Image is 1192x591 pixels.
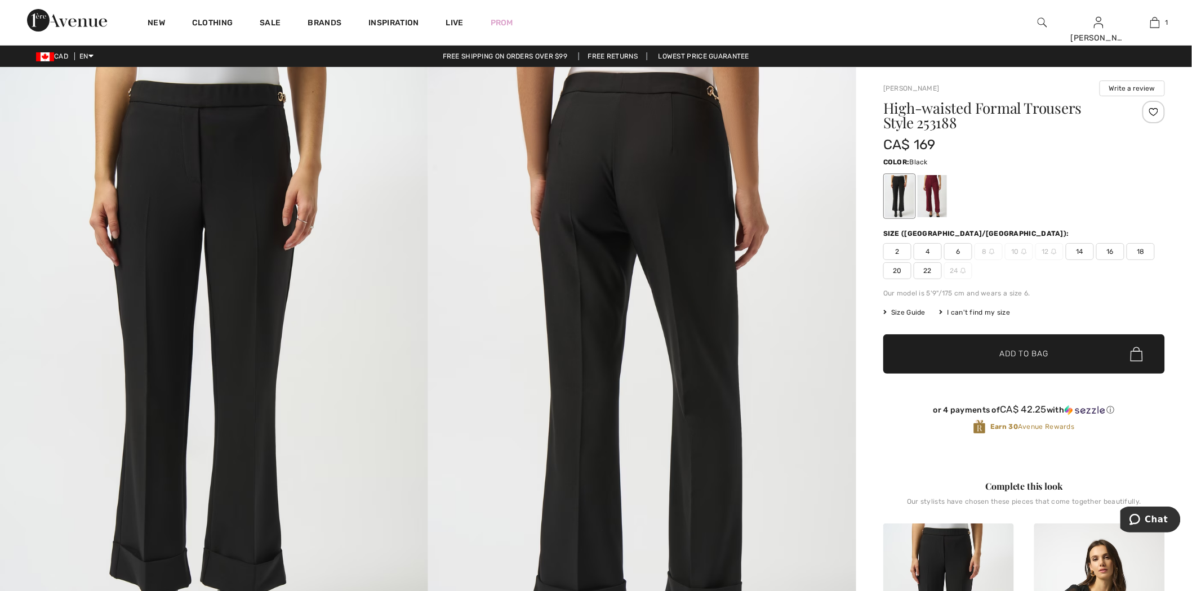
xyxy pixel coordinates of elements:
img: Avenue Rewards [973,419,986,435]
div: Size ([GEOGRAPHIC_DATA]/[GEOGRAPHIC_DATA]): [883,229,1071,239]
span: Black [910,158,928,166]
span: 20 [883,262,911,279]
span: 12 [1035,243,1064,260]
h1: High-waisted Formal Trousers Style 253188 [883,101,1118,130]
div: Complete this look [883,480,1165,493]
span: Avenue Rewards [990,422,1074,432]
span: Inspiration [368,18,419,30]
a: [PERSON_NAME] [883,84,940,92]
button: Add to Bag [883,334,1165,374]
span: Add to Bag [1000,348,1048,360]
div: Merlot [918,175,947,217]
a: Prom [491,17,513,29]
img: My Info [1094,16,1104,29]
div: or 4 payments ofCA$ 42.25withSezzle Click to learn more about Sezzle [883,404,1165,419]
span: CA$ 169 [883,137,936,153]
button: Write a review [1100,80,1165,96]
img: Bag.svg [1131,347,1143,361]
span: 16 [1096,243,1124,260]
img: Canadian Dollar [36,52,54,61]
span: CA$ 42.25 [1000,404,1047,415]
a: New [148,18,165,30]
img: Sezzle [1065,405,1105,415]
span: 10 [1005,243,1033,260]
img: ring-m.svg [960,268,966,274]
a: Clothing [192,18,233,30]
span: 4 [914,243,942,260]
img: My Bag [1150,16,1160,29]
div: [PERSON_NAME] [1071,32,1126,44]
strong: Earn 30 [990,423,1018,431]
img: 1ère Avenue [27,9,107,32]
span: 14 [1066,243,1094,260]
a: Lowest Price Guarantee [650,52,759,60]
a: Sign In [1094,17,1104,28]
a: Free Returns [579,52,648,60]
span: 22 [914,262,942,279]
span: 24 [944,262,972,279]
div: Black [885,175,914,217]
a: Free shipping on orders over $99 [434,52,577,60]
span: Size Guide [883,307,926,317]
img: search the website [1038,16,1047,29]
div: Our model is 5'9"/175 cm and wears a size 6. [883,288,1165,298]
span: 8 [975,243,1003,260]
img: ring-m.svg [1051,249,1057,254]
a: Sale [260,18,281,30]
iframe: Opens a widget where you can chat to one of our agents [1120,507,1181,535]
span: 6 [944,243,972,260]
div: or 4 payments of with [883,404,1165,415]
img: ring-m.svg [1021,249,1027,254]
a: 1 [1127,16,1182,29]
a: Live [446,17,464,29]
span: 1 [1166,17,1168,28]
span: 18 [1127,243,1155,260]
div: Our stylists have chosen these pieces that come together beautifully. [883,498,1165,514]
a: Brands [308,18,342,30]
div: I can't find my size [939,307,1010,317]
span: CAD [36,52,73,60]
img: ring-m.svg [989,249,995,254]
span: 2 [883,243,911,260]
span: Color: [883,158,910,166]
span: EN [79,52,94,60]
